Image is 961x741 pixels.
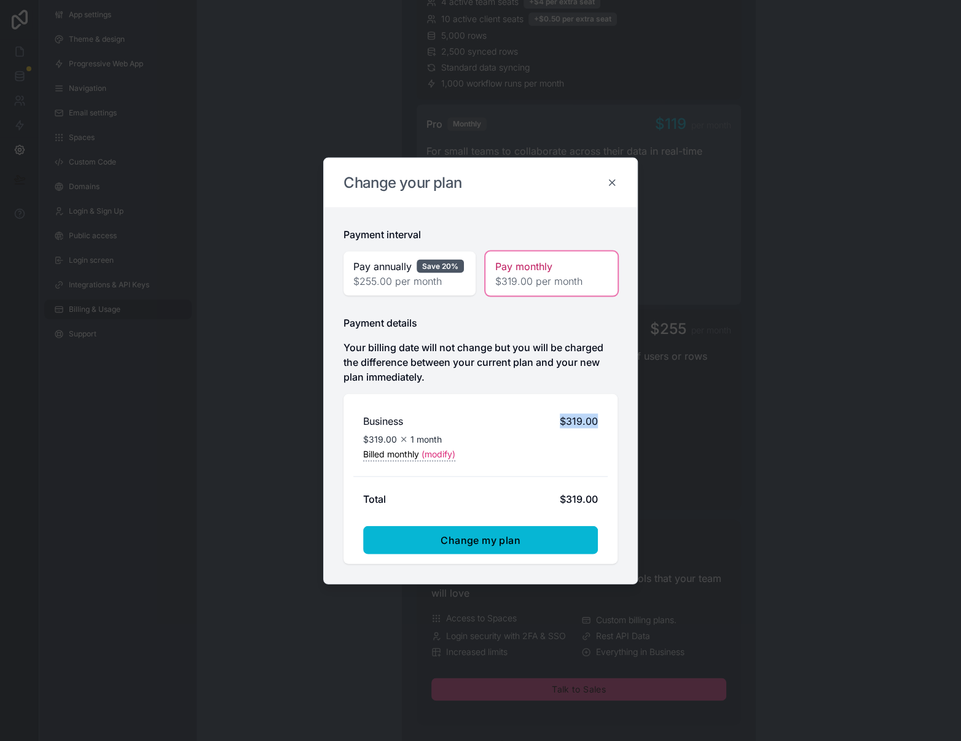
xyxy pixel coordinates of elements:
button: Change my plan [363,526,598,554]
div: $319.00 [560,491,598,506]
div: Save 20% [417,259,464,273]
span: $319.00 [363,433,397,445]
span: Billed monthly [363,448,419,460]
button: Billed monthly(modify) [363,448,455,461]
span: $319.00 per month [495,273,608,288]
h2: Business [363,413,403,428]
span: Pay monthly [495,258,552,273]
span: $255.00 per month [353,273,466,288]
h2: Change your plan [343,173,618,192]
h2: Payment details [343,315,417,330]
h2: Payment interval [343,227,421,241]
span: $319.00 [560,413,598,428]
span: 1 month [410,433,442,445]
span: (modify) [422,448,455,460]
span: Pay annually [353,258,412,273]
h2: Total [363,491,386,506]
p: Your billing date will not change but you will be charged the difference between your current pla... [343,339,618,384]
span: Change my plan [441,533,520,546]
